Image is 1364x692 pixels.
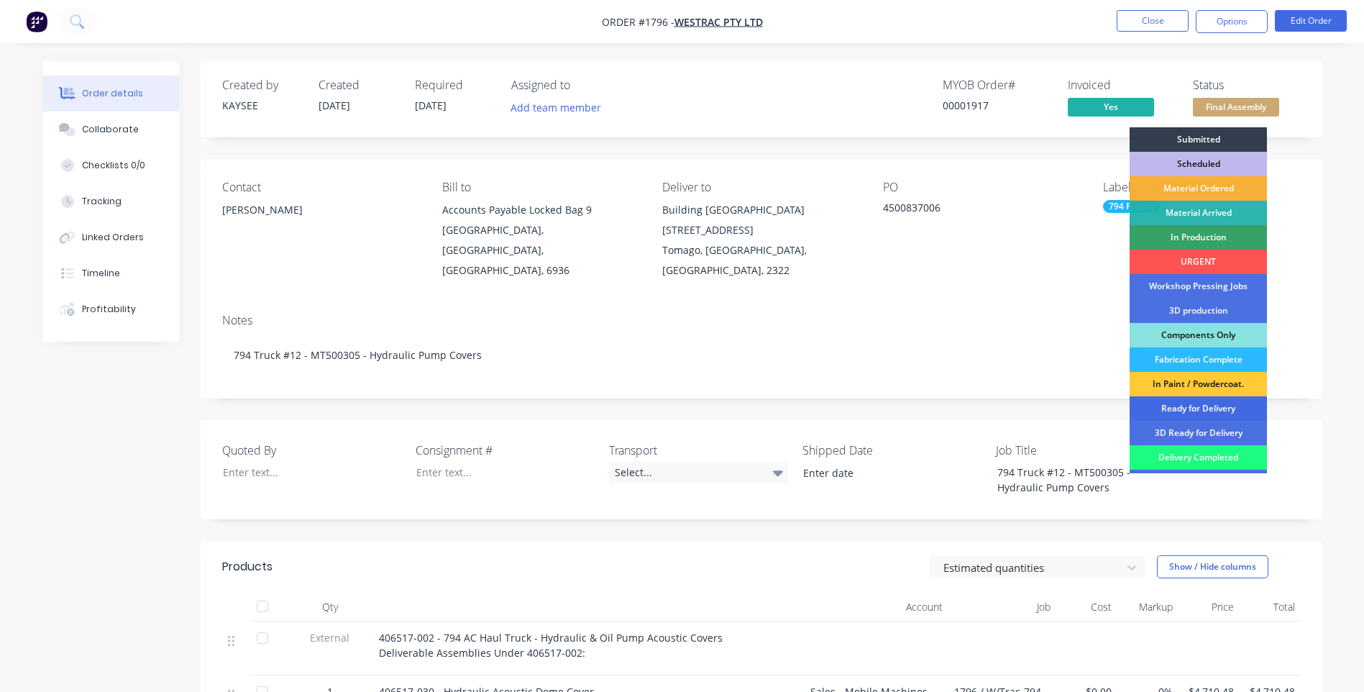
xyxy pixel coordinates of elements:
div: Price [1178,593,1240,622]
input: Enter date [793,463,972,484]
div: Tomago, [GEOGRAPHIC_DATA], [GEOGRAPHIC_DATA], 2322 [662,240,859,281]
div: Tracking [82,195,122,208]
div: Delivery Completed [1130,445,1267,470]
div: Status [1193,78,1301,92]
div: Required [415,78,494,92]
div: Cost [1056,593,1117,622]
button: Collaborate [42,111,179,147]
div: Qty [287,593,373,622]
div: Timeline [82,267,120,280]
div: Bill to [442,181,639,194]
button: Options [1196,10,1268,33]
div: PO [883,181,1080,194]
div: Products [222,558,273,575]
div: 3D Ready for Delivery [1130,421,1267,445]
label: Shipped Date [802,442,982,459]
label: Job Title [996,442,1176,459]
button: Checklists 0/0 [42,147,179,183]
div: Created by [222,78,301,92]
span: [DATE] [319,99,350,112]
button: Final Assembly [1193,98,1279,119]
div: Accounts Payable Locked Bag 9[GEOGRAPHIC_DATA], [GEOGRAPHIC_DATA], [GEOGRAPHIC_DATA], 6936 [442,200,639,281]
div: Submitted [1130,127,1267,152]
span: External [293,630,367,645]
a: WesTrac Pty Ltd [674,15,763,29]
div: 00001917 [943,98,1051,113]
div: 794 Truck #12 - MT500305 - Hydraulic Pump Covers [222,333,1301,377]
span: Final Assembly [1193,98,1279,116]
div: Created [319,78,398,92]
div: Collaborate [82,123,139,136]
div: Select... [609,462,789,483]
div: [PERSON_NAME] [222,200,419,246]
button: Timeline [42,255,179,291]
div: In Paint / Powdercoat. [1130,372,1267,396]
div: Notes [222,314,1301,327]
div: Order details [82,87,143,100]
button: Add team member [511,98,609,117]
div: Components Only [1130,323,1267,347]
div: 794 Truck #12 - MT500305 - Hydraulic Pump Covers [986,462,1166,498]
div: 4500837006 [883,200,1063,220]
div: Total [1240,593,1301,622]
div: Building [GEOGRAPHIC_DATA][STREET_ADDRESS] [662,200,859,240]
label: Quoted By [222,442,402,459]
span: 406517-002 - 794 AC Haul Truck - Hydraulic & Oil Pump Acoustic Covers Deliverable Assemblies Unde... [379,631,723,660]
div: [PERSON_NAME] [222,200,419,220]
div: Invoiced Completed [1130,470,1267,494]
div: Account [805,593,948,622]
div: Fabrication Complete [1130,347,1267,372]
div: URGENT [1130,250,1267,274]
div: Accounts Payable Locked Bag 9 [442,200,639,220]
button: Profitability [42,291,179,327]
img: Factory [26,11,47,32]
button: Edit Order [1275,10,1347,32]
button: Linked Orders [42,219,179,255]
div: Profitability [82,303,136,316]
div: KAYSEE [222,98,301,113]
div: Workshop Pressing Jobs [1130,274,1267,299]
button: Close [1117,10,1189,32]
div: 794 Project [1103,200,1161,213]
button: Add team member [503,98,608,117]
span: [DATE] [415,99,447,112]
div: Assigned to [511,78,655,92]
div: Checklists 0/0 [82,159,145,172]
button: Order details [42,76,179,111]
button: Tracking [42,183,179,219]
label: Consignment # [416,442,595,459]
div: Invoiced [1068,78,1176,92]
div: Building [GEOGRAPHIC_DATA][STREET_ADDRESS]Tomago, [GEOGRAPHIC_DATA], [GEOGRAPHIC_DATA], 2322 [662,200,859,281]
div: Material Ordered [1130,176,1267,201]
div: Ready for Delivery [1130,396,1267,421]
div: Labels [1103,181,1300,194]
label: Transport [609,442,789,459]
div: 3D production [1130,299,1267,323]
div: Scheduled [1130,152,1267,176]
span: Order #1796 - [602,15,674,29]
div: In Production [1130,225,1267,250]
div: Job [948,593,1056,622]
div: Contact [222,181,419,194]
div: Deliver to [662,181,859,194]
div: MYOB Order # [943,78,1051,92]
button: Show / Hide columns [1157,555,1268,578]
div: Linked Orders [82,231,144,244]
div: Material Arrived [1130,201,1267,225]
div: [GEOGRAPHIC_DATA], [GEOGRAPHIC_DATA], [GEOGRAPHIC_DATA], 6936 [442,220,639,281]
div: Markup [1117,593,1178,622]
span: Yes [1068,98,1154,116]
